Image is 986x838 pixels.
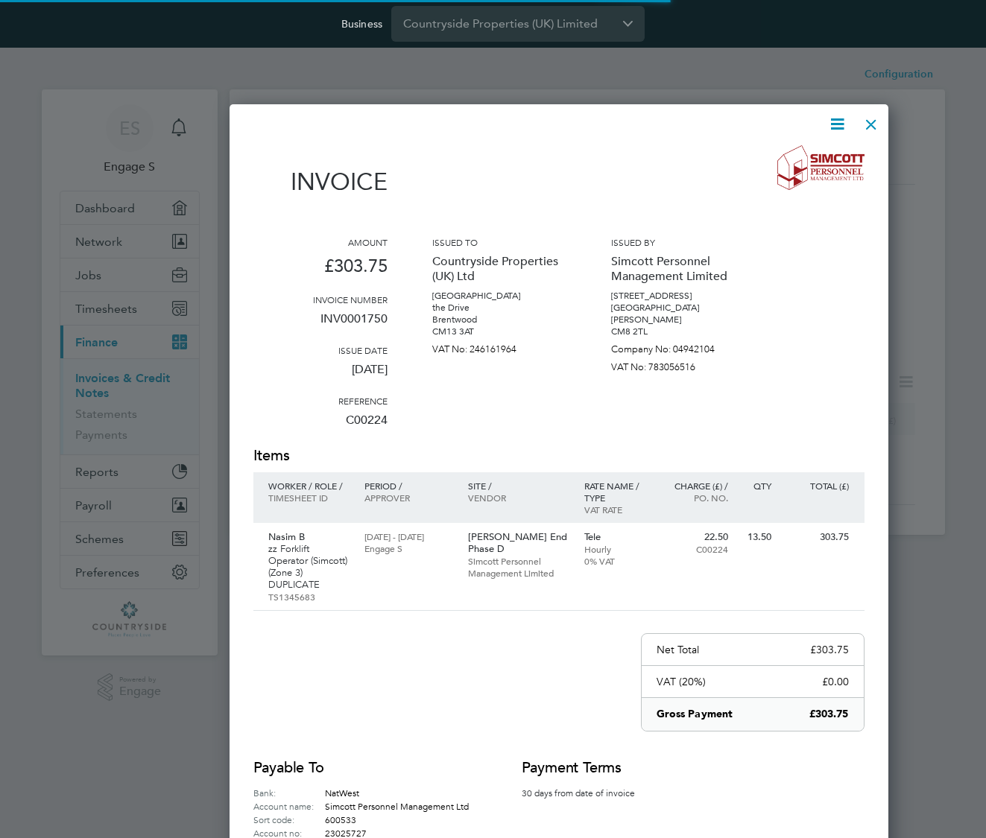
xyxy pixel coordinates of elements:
p: Site / [468,480,569,492]
p: [GEOGRAPHIC_DATA] [611,302,745,314]
p: Vendor [468,492,569,504]
p: Period / [364,480,453,492]
p: Simcott Personnel Management Limited [611,248,745,290]
p: £303.75 [810,643,849,656]
p: Total (£) [786,480,850,492]
p: Po. No. [664,492,729,504]
p: Nasim B [268,531,350,543]
p: Net Total [657,643,699,656]
p: Brentwood [432,314,566,326]
label: Sort code: [253,813,325,826]
p: 0% VAT [584,555,649,567]
p: INV0001750 [253,305,388,344]
p: Countryside Properties (UK) Ltd [432,248,566,290]
p: Company No: 04942104 [611,337,745,355]
p: Timesheet ID [268,492,350,504]
p: [DATE] - [DATE] [364,530,453,542]
p: 13.50 [743,531,771,543]
p: [STREET_ADDRESS] [611,290,745,302]
p: [PERSON_NAME] End Phase D [468,531,569,555]
p: VAT No: 246161964 [432,337,566,355]
label: Bank: [253,786,325,799]
p: Approver [364,492,453,504]
p: Engage S [364,542,453,554]
h3: Issue date [253,344,388,356]
p: [DATE] [253,356,388,395]
p: Gross Payment [657,707,733,722]
p: Hourly [584,543,649,555]
p: QTY [743,480,771,492]
h3: Issued by [611,236,745,248]
p: [GEOGRAPHIC_DATA] [432,290,566,302]
p: CM13 3AT [432,326,566,337]
p: CM8 2TL [611,326,745,337]
p: the Drive [432,302,566,314]
h3: Reference [253,395,388,407]
h3: Amount [253,236,388,248]
p: £303.75 [809,707,849,722]
p: Rate name / type [584,480,649,504]
p: £303.75 [253,248,388,293]
p: Worker / Role / [268,480,350,492]
label: Business [341,17,382,31]
p: VAT (20%) [657,675,706,688]
span: Simcott Personnel Management Ltd [325,800,469,812]
span: NatWest [325,787,359,799]
p: £0.00 [822,675,849,688]
img: simcott-logo-remittance.png [777,145,865,190]
p: [PERSON_NAME] [611,314,745,326]
h3: Invoice number [253,293,388,305]
p: VAT rate [584,504,649,515]
p: C00224 [664,543,729,555]
h2: Payment terms [522,758,656,778]
h2: Payable to [253,758,477,778]
p: Tele [584,531,649,543]
p: C00224 [253,407,388,445]
p: zz Forklift Operator (Simcott) (Zone 3) DUPLICATE [268,543,350,591]
span: 600533 [325,813,356,825]
p: 303.75 [786,531,850,543]
p: 30 days from date of invoice [522,786,656,799]
h2: Items [253,445,865,466]
p: 22.50 [664,531,729,543]
label: Account name: [253,799,325,813]
p: TS1345683 [268,591,350,603]
p: Simcott Personnel Management Limited [468,555,569,579]
p: VAT No: 783056516 [611,355,745,373]
h1: Invoice [253,168,388,196]
p: Charge (£) / [664,480,729,492]
h3: Issued to [432,236,566,248]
